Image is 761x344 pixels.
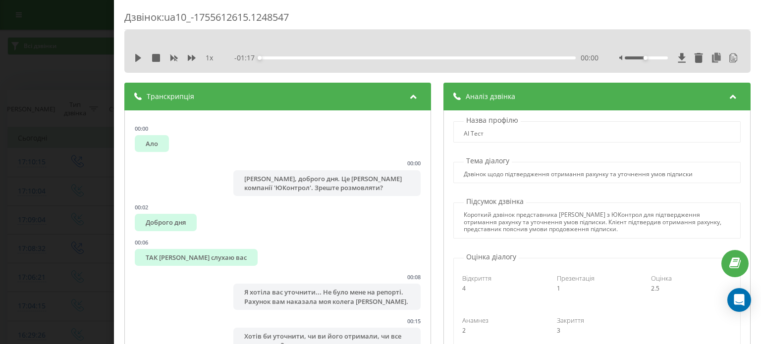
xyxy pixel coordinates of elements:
[135,125,148,132] div: 00:00
[135,203,148,211] div: 00:02
[557,316,584,325] span: Закриття
[258,56,262,60] div: Accessibility label
[235,53,260,63] span: - 01:17
[135,135,169,152] div: Ало
[464,252,519,262] p: Оцінка діалогу
[408,317,421,325] div: 00:15
[206,53,213,63] span: 1 x
[581,53,598,63] span: 00:00
[124,10,751,30] div: Дзвінок : ua10_-1755612615.1248547
[557,274,595,283] span: Презентація
[408,159,421,167] div: 00:00
[135,214,197,231] div: Доброго дня
[464,211,730,233] div: Короткий дзвінок представника [PERSON_NAME] з ЮКонтрол для підтвердження отримання рахунку та уто...
[135,249,258,266] div: ТАК [PERSON_NAME] слухаю вас
[463,316,489,325] span: Анамнез
[463,285,543,292] div: 4
[408,273,421,281] div: 00:08
[147,92,194,101] span: Транскрипція
[644,56,648,60] div: Accessibility label
[652,274,672,283] span: Оцінка
[652,285,732,292] div: 2.5
[464,156,512,166] p: Тема діалогу
[464,130,484,137] div: АІ Тест
[233,284,421,309] div: Я хотіла вас уточнити... Не було мене на репорті. Рахунок вам наказала моя колега [PERSON_NAME].
[464,115,521,125] p: Назва профілю
[463,327,543,334] div: 2
[466,92,516,101] span: Аналіз дзвінка
[233,170,421,196] div: [PERSON_NAME], доброго дня. Це [PERSON_NAME] компанії 'ЮКонтрол'. Зреште розмовляти?
[135,239,148,246] div: 00:06
[464,171,693,178] div: Дзвінок щодо підтвердження отримання рахунку та уточнення умов підписки
[464,197,527,206] p: Підсумок дзвінка
[463,274,492,283] span: Відкриття
[727,288,751,312] div: Open Intercom Messenger
[557,285,637,292] div: 1
[557,327,637,334] div: 3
